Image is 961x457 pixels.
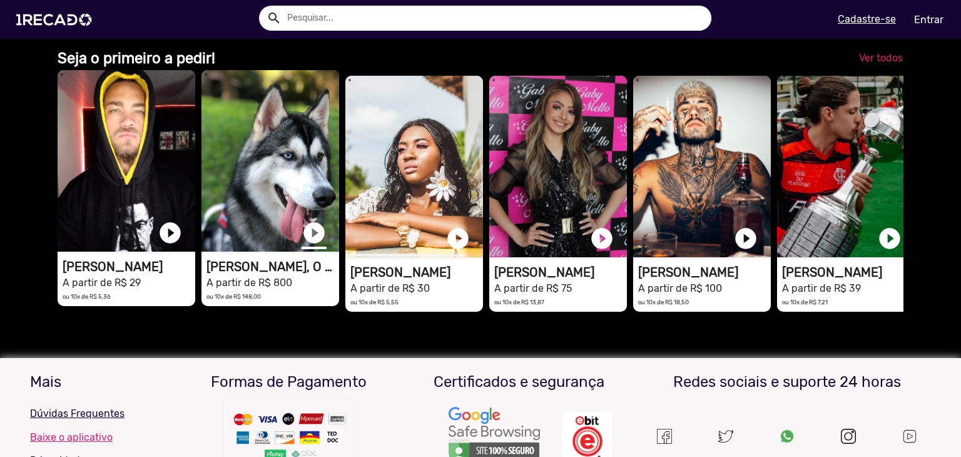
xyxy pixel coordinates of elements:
[733,226,758,251] a: play_circle_filled
[657,429,672,444] img: Um recado,1Recado,1 recado,vídeo de famosos,site para pagar famosos,vídeos e lives exclusivas de ...
[58,49,215,67] b: Seja o primeiro a pedir!
[638,282,722,294] small: A partir de R$ 100
[262,6,284,28] button: Example home icon
[638,265,771,280] h1: [PERSON_NAME]
[414,373,625,391] h3: Certificados e segurança
[350,299,399,306] small: ou 10x de R$ 5,55
[494,265,627,280] h1: [PERSON_NAME]
[780,429,795,444] img: Um recado,1Recado,1 recado,vídeo de famosos,site para pagar famosos,vídeos e lives exclusivas de ...
[63,293,111,300] small: ou 10x de R$ 5,36
[63,259,195,274] h1: [PERSON_NAME]
[782,299,828,306] small: ou 10x de R$ 7,21
[859,52,903,64] span: Ver todos
[643,373,931,391] h3: Redes sociais e suporte 24 horas
[267,11,282,26] mat-icon: Example home icon
[494,282,572,294] small: A partir de R$ 75
[445,226,470,251] a: play_circle_filled
[877,226,902,251] a: play_circle_filled
[63,277,141,289] small: A partir de R$ 29
[158,220,183,245] a: play_circle_filled
[183,373,395,391] h3: Formas de Pagamento
[489,76,627,257] video: 1RECADO vídeos dedicados para fãs e empresas
[206,293,261,300] small: ou 10x de R$ 148,00
[206,277,292,289] small: A partir de R$ 800
[841,429,856,444] img: instagram.svg
[718,429,733,444] img: twitter.svg
[302,220,327,245] a: play_circle_filled
[494,299,544,306] small: ou 10x de R$ 13,87
[906,9,952,31] a: Entrar
[278,6,711,31] input: Pesquisar...
[838,13,896,25] u: Cadastre-se
[206,259,339,274] h1: [PERSON_NAME], O Husky
[58,70,195,252] video: 1RECADO vídeos dedicados para fãs e empresas
[782,282,861,294] small: A partir de R$ 39
[777,76,915,257] video: 1RECADO vídeos dedicados para fãs e empresas
[633,76,771,257] video: 1RECADO vídeos dedicados para fãs e empresas
[350,265,483,280] h1: [PERSON_NAME]
[902,428,918,444] img: Um recado,1Recado,1 recado,vídeo de famosos,site para pagar famosos,vídeos e lives exclusivas de ...
[782,265,915,280] h1: [PERSON_NAME]
[201,70,339,252] video: 1RECADO vídeos dedicados para fãs e empresas
[30,406,165,421] p: Dúvidas Frequentes
[638,299,689,306] small: ou 10x de R$ 18,50
[30,373,165,391] h3: Mais
[589,226,614,251] a: play_circle_filled
[345,76,483,257] video: 1RECADO vídeos dedicados para fãs e empresas
[30,431,165,443] a: Baixe o aplicativo
[350,282,430,294] small: A partir de R$ 30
